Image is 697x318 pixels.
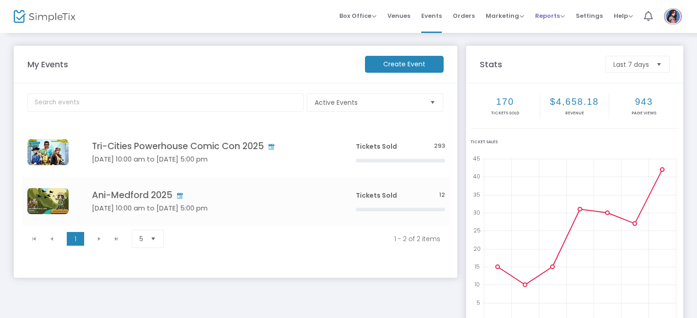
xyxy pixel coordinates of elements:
[139,234,143,243] span: 5
[473,155,480,162] text: 45
[356,142,397,151] span: Tickets Sold
[92,155,328,163] h5: [DATE] 10:00 am to [DATE] 5:00 pm
[653,56,665,72] button: Select
[92,141,328,151] h4: Tri-Cities Powerhouse Comic Con 2025
[27,139,69,165] img: tcphcc2025fbcover750x472px.png
[67,232,84,246] span: Page 1
[472,96,539,107] h2: 170
[471,139,679,146] div: Ticket Sales
[92,190,328,200] h4: Ani-Medford 2025
[535,11,565,20] span: Reports
[473,244,481,252] text: 20
[434,142,445,151] span: 293
[474,263,480,270] text: 15
[439,191,445,199] span: 12
[486,11,524,20] span: Marketing
[339,11,376,20] span: Box Office
[473,209,480,216] text: 30
[541,96,608,107] h2: $4,658.18
[387,4,410,27] span: Venues
[614,11,633,20] span: Help
[365,56,444,73] m-button: Create Event
[610,96,678,107] h2: 943
[356,191,397,200] span: Tickets Sold
[453,4,475,27] span: Orders
[472,110,539,117] p: Tickets sold
[541,110,608,117] p: Revenue
[473,226,481,234] text: 25
[475,58,601,70] m-panel-title: Stats
[473,172,480,180] text: 40
[180,234,440,243] kendo-pager-info: 1 - 2 of 2 items
[27,188,69,214] img: animedford2025fbcover750x472px.png
[92,204,328,212] h5: [DATE] 10:00 am to [DATE] 5:00 pm
[610,110,678,117] p: Page Views
[576,4,603,27] span: Settings
[147,230,160,248] button: Select
[426,94,439,111] button: Select
[474,280,480,288] text: 10
[22,128,450,226] div: Data table
[473,190,480,198] text: 35
[613,60,649,69] span: Last 7 days
[23,58,360,70] m-panel-title: My Events
[27,93,304,112] input: Search events
[477,298,480,306] text: 5
[421,4,442,27] span: Events
[315,98,423,107] span: Active Events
